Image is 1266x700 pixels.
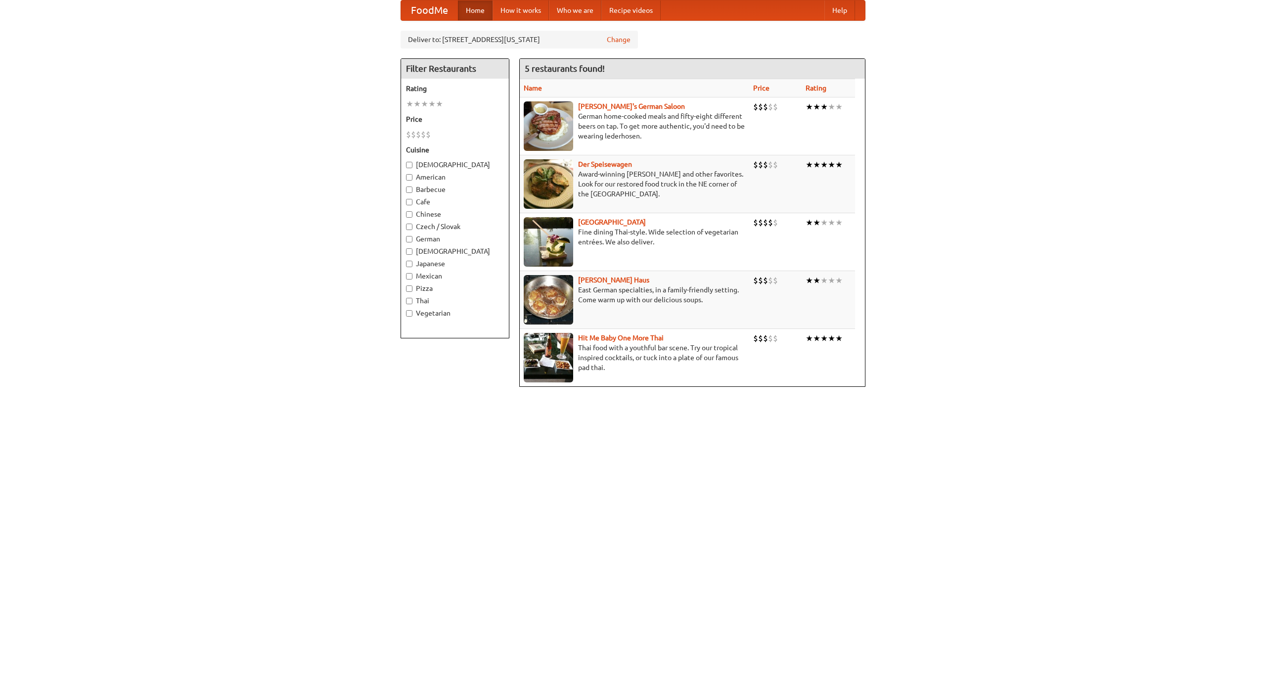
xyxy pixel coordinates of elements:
h4: Filter Restaurants [401,59,509,79]
li: $ [753,217,758,228]
input: Cafe [406,199,412,205]
li: ★ [828,275,835,286]
li: $ [753,101,758,112]
li: $ [763,159,768,170]
a: Hit Me Baby One More Thai [578,334,664,342]
li: ★ [813,101,820,112]
input: Pizza [406,285,412,292]
li: ★ [806,101,813,112]
img: kohlhaus.jpg [524,275,573,325]
li: ★ [406,98,413,109]
li: ★ [436,98,443,109]
li: ★ [820,101,828,112]
a: How it works [493,0,549,20]
a: Name [524,84,542,92]
input: Japanese [406,261,412,267]
li: ★ [806,275,813,286]
input: Czech / Slovak [406,224,412,230]
li: $ [773,159,778,170]
img: babythai.jpg [524,333,573,382]
li: $ [773,101,778,112]
li: ★ [813,275,820,286]
li: ★ [806,159,813,170]
li: $ [753,275,758,286]
label: [DEMOGRAPHIC_DATA] [406,246,504,256]
label: Barbecue [406,185,504,194]
label: Czech / Slovak [406,222,504,232]
a: [PERSON_NAME]'s German Saloon [578,102,685,110]
li: $ [763,217,768,228]
label: [DEMOGRAPHIC_DATA] [406,160,504,170]
li: $ [753,159,758,170]
a: [GEOGRAPHIC_DATA] [578,218,646,226]
a: FoodMe [401,0,458,20]
li: $ [758,101,763,112]
p: East German specialties, in a family-friendly setting. Come warm up with our delicious soups. [524,285,745,305]
ng-pluralize: 5 restaurants found! [525,64,605,73]
input: Barbecue [406,187,412,193]
input: Vegetarian [406,310,412,317]
label: Cafe [406,197,504,207]
li: ★ [806,333,813,344]
a: [PERSON_NAME] Haus [578,276,649,284]
h5: Price [406,114,504,124]
li: ★ [421,98,428,109]
li: ★ [835,101,843,112]
a: Der Speisewagen [578,160,632,168]
label: German [406,234,504,244]
input: Thai [406,298,412,304]
li: ★ [413,98,421,109]
li: $ [416,129,421,140]
li: ★ [806,217,813,228]
label: Vegetarian [406,308,504,318]
p: Award-winning [PERSON_NAME] and other favorites. Look for our restored food truck in the NE corne... [524,169,745,199]
input: German [406,236,412,242]
div: Deliver to: [STREET_ADDRESS][US_STATE] [401,31,638,48]
li: ★ [820,275,828,286]
li: $ [758,159,763,170]
li: ★ [820,333,828,344]
li: $ [421,129,426,140]
a: Help [824,0,855,20]
img: esthers.jpg [524,101,573,151]
li: $ [753,333,758,344]
li: $ [763,333,768,344]
h5: Rating [406,84,504,93]
li: $ [773,275,778,286]
li: ★ [835,275,843,286]
li: $ [768,101,773,112]
h5: Cuisine [406,145,504,155]
img: speisewagen.jpg [524,159,573,209]
input: Mexican [406,273,412,280]
li: ★ [835,159,843,170]
li: $ [768,159,773,170]
li: $ [406,129,411,140]
a: Change [607,35,631,45]
label: Thai [406,296,504,306]
a: Who we are [549,0,601,20]
a: Home [458,0,493,20]
input: Chinese [406,211,412,218]
li: $ [773,217,778,228]
p: German home-cooked meals and fifty-eight different beers on tap. To get more authentic, you'd nee... [524,111,745,141]
li: ★ [835,217,843,228]
li: $ [426,129,431,140]
input: American [406,174,412,181]
li: $ [763,101,768,112]
label: Mexican [406,271,504,281]
li: ★ [828,159,835,170]
li: ★ [820,159,828,170]
li: $ [768,275,773,286]
li: ★ [835,333,843,344]
li: $ [768,333,773,344]
li: ★ [813,217,820,228]
li: $ [758,333,763,344]
li: $ [773,333,778,344]
li: $ [768,217,773,228]
label: Japanese [406,259,504,269]
p: Thai food with a youthful bar scene. Try our tropical inspired cocktails, or tuck into a plate of... [524,343,745,373]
